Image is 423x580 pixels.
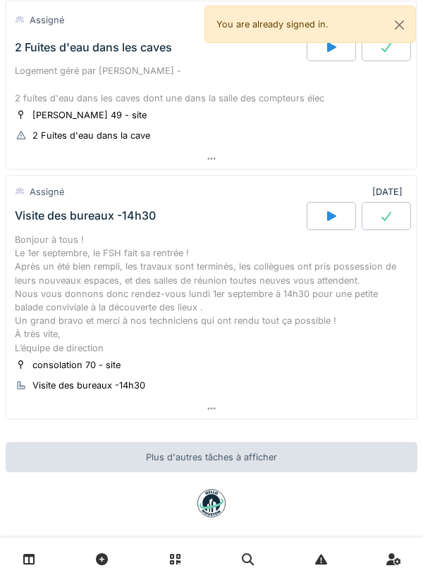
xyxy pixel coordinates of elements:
[204,6,416,43] div: You are already signed in.
[6,442,417,472] div: Plus d'autres tâches à afficher
[32,358,121,372] div: consolation 70 - site
[384,6,415,44] button: Close
[197,489,226,517] img: badge-BVDL4wpA.svg
[30,13,64,27] div: Assigné
[32,108,147,122] div: [PERSON_NAME] 49 - site
[30,185,64,198] div: Assigné
[32,379,145,392] div: Visite des bureaux -14h30
[32,129,150,142] div: 2 Fuites d'eau dans la cave
[15,41,172,54] div: 2 Fuites d'eau dans les caves
[15,64,408,105] div: Logement géré par [PERSON_NAME] - 2 fuites d'eau dans les caves dont une dans la salle des compte...
[15,209,156,222] div: Visite des bureaux -14h30
[15,233,408,355] div: Bonjour à tous ! Le 1er septembre, le FSH fait sa rentrée ! Après un été bien rempli, les travaux...
[372,185,408,198] div: [DATE]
